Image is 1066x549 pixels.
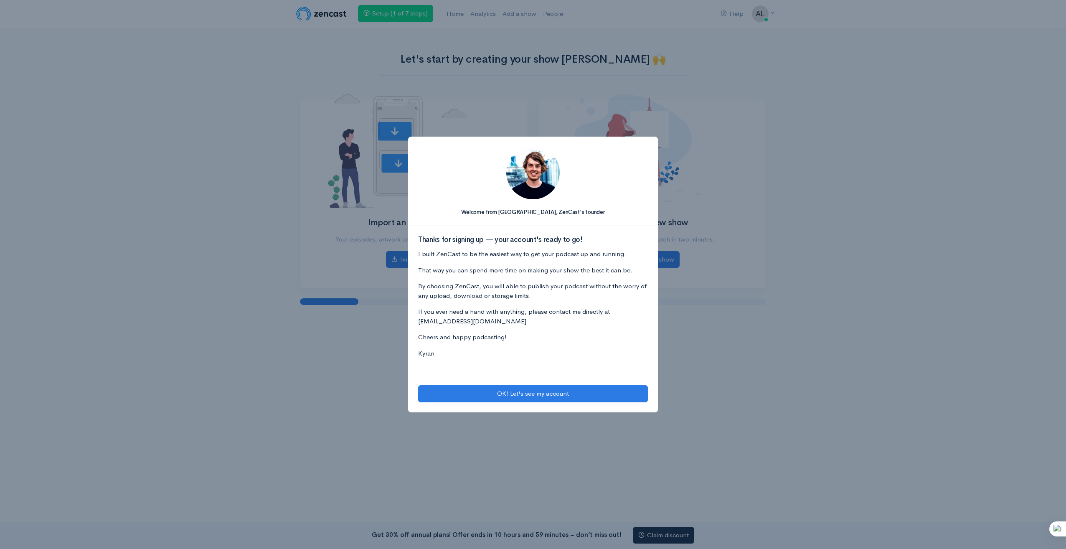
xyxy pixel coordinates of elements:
[1038,521,1058,541] iframe: gist-messenger-bubble-iframe
[418,209,648,215] h5: Welcome from [GEOGRAPHIC_DATA], ZenCast's founder
[418,282,648,300] p: By choosing ZenCast, you will able to publish your podcast without the worry of any upload, downl...
[418,307,648,326] p: If you ever need a hand with anything, please contact me directly at [EMAIL_ADDRESS][DOMAIN_NAME]
[418,333,648,342] p: Cheers and happy podcasting!
[418,385,648,402] button: OK! Let's see my account
[418,266,648,275] p: That way you can spend more time on making your show the best it can be.
[418,249,648,259] p: I built ZenCast to be the easiest way to get your podcast up and running.
[418,236,648,244] h3: Thanks for signing up — your account's ready to go!
[418,349,648,358] p: Kyran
